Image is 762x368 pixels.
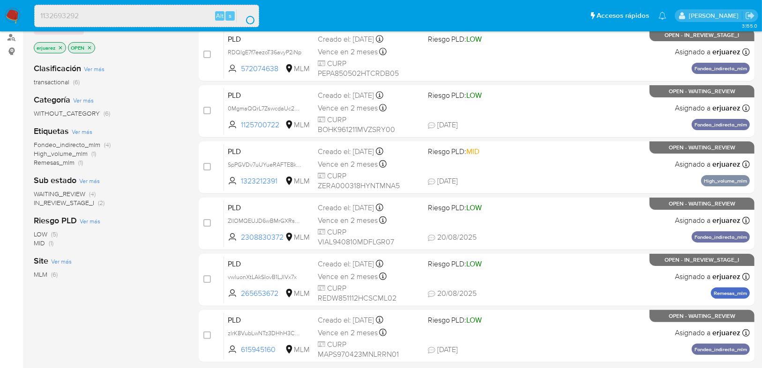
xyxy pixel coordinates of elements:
[689,11,742,20] p: erika.juarez@mercadolibre.com.mx
[745,11,755,21] a: Salir
[597,11,649,21] span: Accesos rápidos
[35,10,259,22] input: Buscar usuario o caso...
[658,12,666,20] a: Notificaciones
[216,11,224,20] span: Alt
[742,22,757,29] span: 3.155.0
[236,9,255,22] button: search-icon
[229,11,232,20] span: s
